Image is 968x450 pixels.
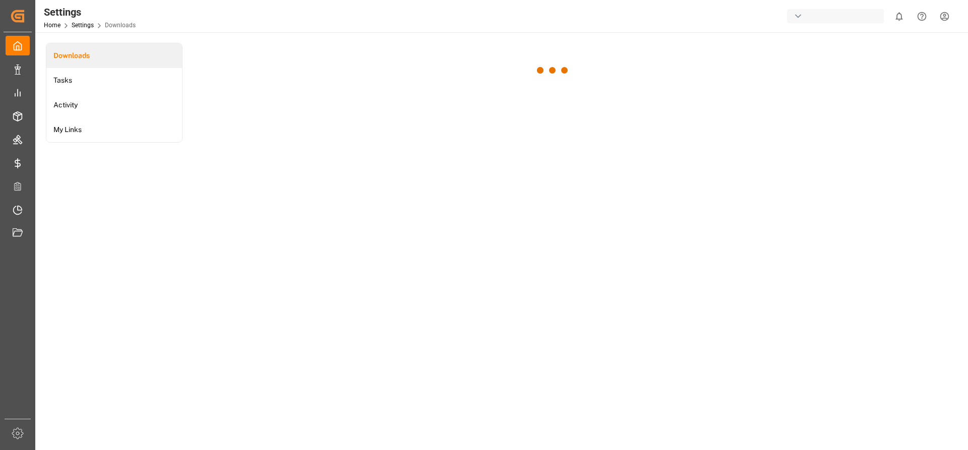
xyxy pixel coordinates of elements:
button: show 0 new notifications [888,5,911,28]
div: Settings [44,5,136,20]
a: Downloads [46,43,182,68]
a: Activity [46,93,182,117]
button: Help Center [911,5,933,28]
a: Tasks [46,68,182,93]
a: Settings [72,22,94,29]
a: Home [44,22,60,29]
a: My Links [46,117,182,142]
